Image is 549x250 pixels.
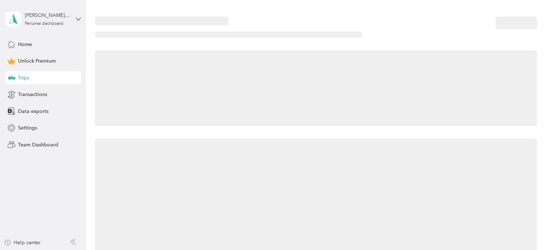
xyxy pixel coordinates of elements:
span: Unlock Premium [18,57,56,65]
span: Data exports [18,108,49,115]
button: Help center [4,239,41,246]
div: [PERSON_NAME][EMAIL_ADDRESS][PERSON_NAME][DOMAIN_NAME] [25,12,70,19]
span: Team Dashboard [18,141,58,149]
iframe: Everlance-gr Chat Button Frame [509,210,549,250]
span: Transactions [18,91,47,98]
span: Trips [18,74,29,82]
span: Home [18,41,32,48]
span: Settings [18,124,37,132]
div: Personal dashboard [25,22,63,26]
